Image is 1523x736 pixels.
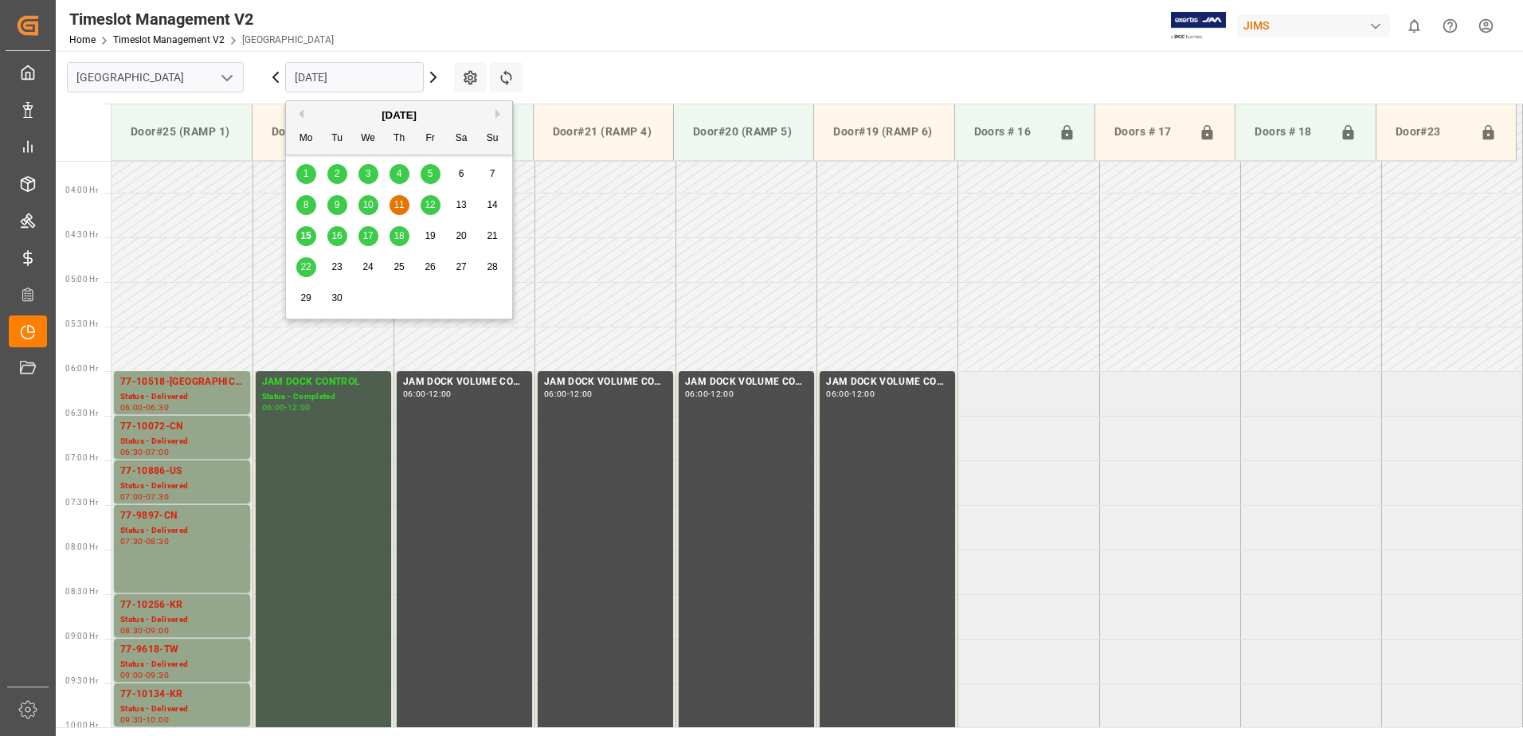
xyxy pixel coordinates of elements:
[687,117,801,147] div: Door#20 (RAMP 5)
[143,716,146,723] div: -
[421,257,440,277] div: Choose Friday, September 26th, 2025
[483,129,503,149] div: Su
[452,129,472,149] div: Sa
[65,230,98,239] span: 04:30 Hr
[487,230,497,241] span: 21
[143,538,146,545] div: -
[544,390,567,397] div: 06:00
[487,199,497,210] span: 14
[143,493,146,500] div: -
[362,230,373,241] span: 17
[968,117,1052,147] div: Doors # 16
[331,230,342,241] span: 16
[146,493,169,500] div: 07:30
[265,117,379,147] div: Door#24 (RAMP 2)
[483,226,503,246] div: Choose Sunday, September 21st, 2025
[425,199,435,210] span: 12
[143,627,146,634] div: -
[452,226,472,246] div: Choose Saturday, September 20th, 2025
[120,404,143,411] div: 06:00
[852,390,875,397] div: 12:00
[65,409,98,417] span: 06:30 Hr
[262,374,385,390] div: JAM DOCK CONTROL
[425,261,435,272] span: 26
[146,627,169,634] div: 09:00
[826,390,849,397] div: 06:00
[544,374,667,390] div: JAM DOCK VOLUME CONTROL
[1396,8,1432,44] button: show 0 new notifications
[570,390,593,397] div: 12:00
[335,199,340,210] span: 9
[393,261,404,272] span: 25
[65,364,98,373] span: 06:00 Hr
[1108,117,1192,147] div: Doors # 17
[296,164,316,184] div: Choose Monday, September 1st, 2025
[120,374,244,390] div: 77-10518-[GEOGRAPHIC_DATA]
[300,261,311,272] span: 22
[143,448,146,456] div: -
[390,164,409,184] div: Choose Thursday, September 4th, 2025
[65,498,98,507] span: 07:30 Hr
[403,374,526,390] div: JAM DOCK VOLUME CONTROL
[390,226,409,246] div: Choose Thursday, September 18th, 2025
[327,257,347,277] div: Choose Tuesday, September 23rd, 2025
[452,257,472,277] div: Choose Saturday, September 27th, 2025
[65,275,98,284] span: 05:00 Hr
[1248,117,1333,147] div: Doors # 18
[69,34,96,45] a: Home
[286,108,512,123] div: [DATE]
[708,390,711,397] div: -
[67,62,244,92] input: Type to search/select
[1237,14,1390,37] div: JIMS
[335,168,340,179] span: 2
[358,164,378,184] div: Choose Wednesday, September 3rd, 2025
[495,109,505,119] button: Next Month
[146,404,169,411] div: 06:30
[300,292,311,303] span: 29
[120,613,244,627] div: Status - Delivered
[120,597,244,613] div: 77-10256-KR
[403,390,426,397] div: 06:00
[459,168,464,179] span: 6
[483,195,503,215] div: Choose Sunday, September 14th, 2025
[120,627,143,634] div: 08:30
[124,117,239,147] div: Door#25 (RAMP 1)
[65,721,98,730] span: 10:00 Hr
[711,390,734,397] div: 12:00
[567,390,570,397] div: -
[303,199,309,210] span: 8
[483,164,503,184] div: Choose Sunday, September 7th, 2025
[69,7,334,31] div: Timeslot Management V2
[358,226,378,246] div: Choose Wednesday, September 17th, 2025
[452,164,472,184] div: Choose Saturday, September 6th, 2025
[303,168,309,179] span: 1
[327,195,347,215] div: Choose Tuesday, September 9th, 2025
[331,292,342,303] span: 30
[285,62,424,92] input: DD.MM.YYYY
[214,65,238,90] button: open menu
[120,390,244,404] div: Status - Delivered
[284,404,287,411] div: -
[421,129,440,149] div: Fr
[65,676,98,685] span: 09:30 Hr
[146,538,169,545] div: 08:30
[120,493,143,500] div: 07:00
[120,538,143,545] div: 07:30
[120,642,244,658] div: 77-9618-TW
[296,226,316,246] div: Choose Monday, September 15th, 2025
[65,632,98,640] span: 09:00 Hr
[358,257,378,277] div: Choose Wednesday, September 24th, 2025
[1432,8,1468,44] button: Help Center
[426,390,429,397] div: -
[120,671,143,679] div: 09:00
[685,374,808,390] div: JAM DOCK VOLUME CONTROL
[390,195,409,215] div: Choose Thursday, September 11th, 2025
[120,716,143,723] div: 09:30
[296,129,316,149] div: Mo
[120,687,244,703] div: 77-10134-KR
[120,658,244,671] div: Status - Delivered
[487,261,497,272] span: 28
[1389,117,1474,147] div: Door#23
[826,374,949,390] div: JAM DOCK VOLUME CONTROL
[65,453,98,462] span: 07:00 Hr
